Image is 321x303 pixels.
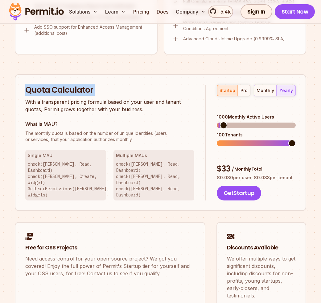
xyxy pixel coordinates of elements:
p: Need access-control for your open-source project? We got you covered! Enjoy the full power of Per... [25,255,195,277]
p: Advanced Cloud Uptime Upgrade (0.9999% SLA) [183,36,285,42]
button: Company [173,6,208,18]
p: We offer multiple ways to get significant discounts, including discounts for non-profits, young s... [227,255,296,299]
h3: What is MAU? [25,120,194,128]
p: With a transparent pricing formula based on your user and tenant quotas, Permit grows together wi... [25,98,194,113]
span: 5.4k [217,8,231,15]
div: $ 33 [217,164,296,175]
p: check([PERSON_NAME], Read, Dashboard) check([PERSON_NAME], Read, Dashboard) check([PERSON_NAME], ... [116,161,192,198]
span: / Monthly Total [232,166,262,172]
h2: Discounts Available [227,244,296,252]
div: monthly [257,87,274,94]
a: Sign In [241,4,272,19]
div: pro [241,87,248,94]
h3: Multiple MAUs [116,152,192,159]
p: Professional Services and Custom Terms & Conditions Agreement [183,19,298,32]
h2: Quota Calculator [25,85,194,96]
p: Add SSO support for Enhanced Access Management (additional cost) [34,24,150,36]
h2: Free for OSS Projects [25,244,195,252]
span: The monthly quota is based on the number of unique identities (users [25,130,194,136]
button: Solutions [67,6,100,18]
a: 5.4k [208,6,233,18]
div: 100 Tenants [217,132,296,138]
button: Learn [103,6,128,18]
h3: Single MAU [28,152,104,159]
p: $ 0.030 per user, $ 0.033 per tenant [217,175,296,181]
img: Permit logo [6,1,67,22]
div: 1000 Monthly Active Users [217,114,296,120]
p: check([PERSON_NAME], Read, Dashboard) check([PERSON_NAME], Create, Widget) GetUserPermissions([PE... [28,161,104,198]
a: Docs [154,6,171,18]
button: GetStartup [217,186,261,200]
a: Pricing [131,6,152,18]
a: Start Now [275,4,315,19]
p: or services) that your application authorizes monthly. [25,130,194,143]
